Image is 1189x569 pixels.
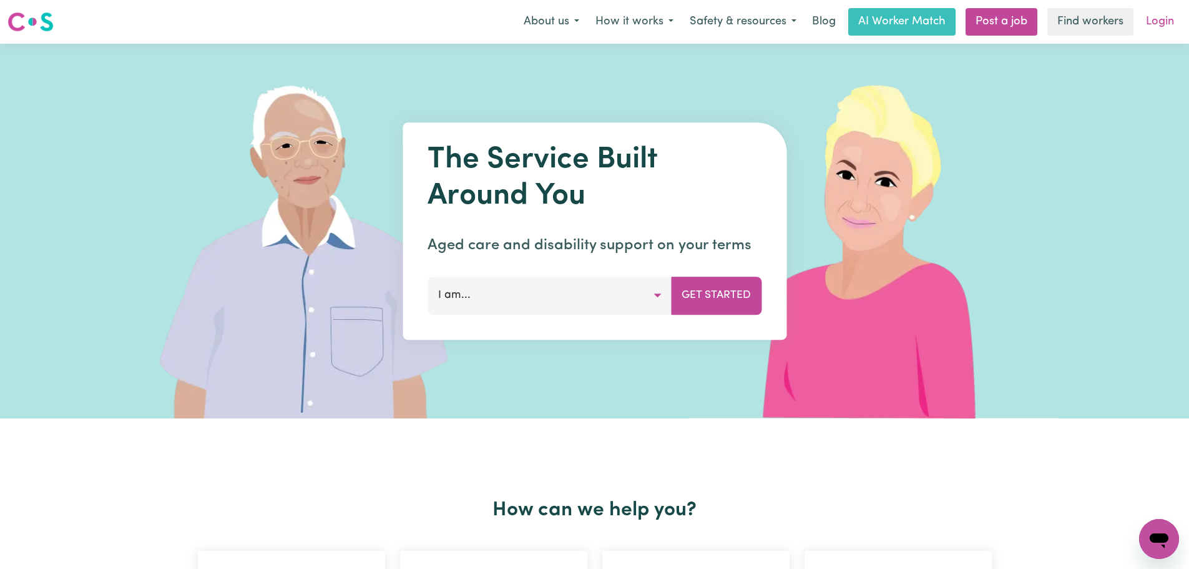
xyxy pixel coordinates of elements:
button: Safety & resources [682,9,805,35]
iframe: Button to launch messaging window [1139,519,1179,559]
h2: How can we help you? [190,498,999,522]
button: About us [516,9,587,35]
p: Aged care and disability support on your terms [428,234,761,257]
a: Login [1138,8,1182,36]
a: Careseekers logo [7,7,54,36]
button: How it works [587,9,682,35]
a: Find workers [1047,8,1133,36]
button: Get Started [671,277,761,314]
button: I am... [428,277,672,314]
a: Post a job [966,8,1037,36]
img: Careseekers logo [7,11,54,33]
a: AI Worker Match [848,8,956,36]
h1: The Service Built Around You [428,142,761,214]
a: Blog [805,8,843,36]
